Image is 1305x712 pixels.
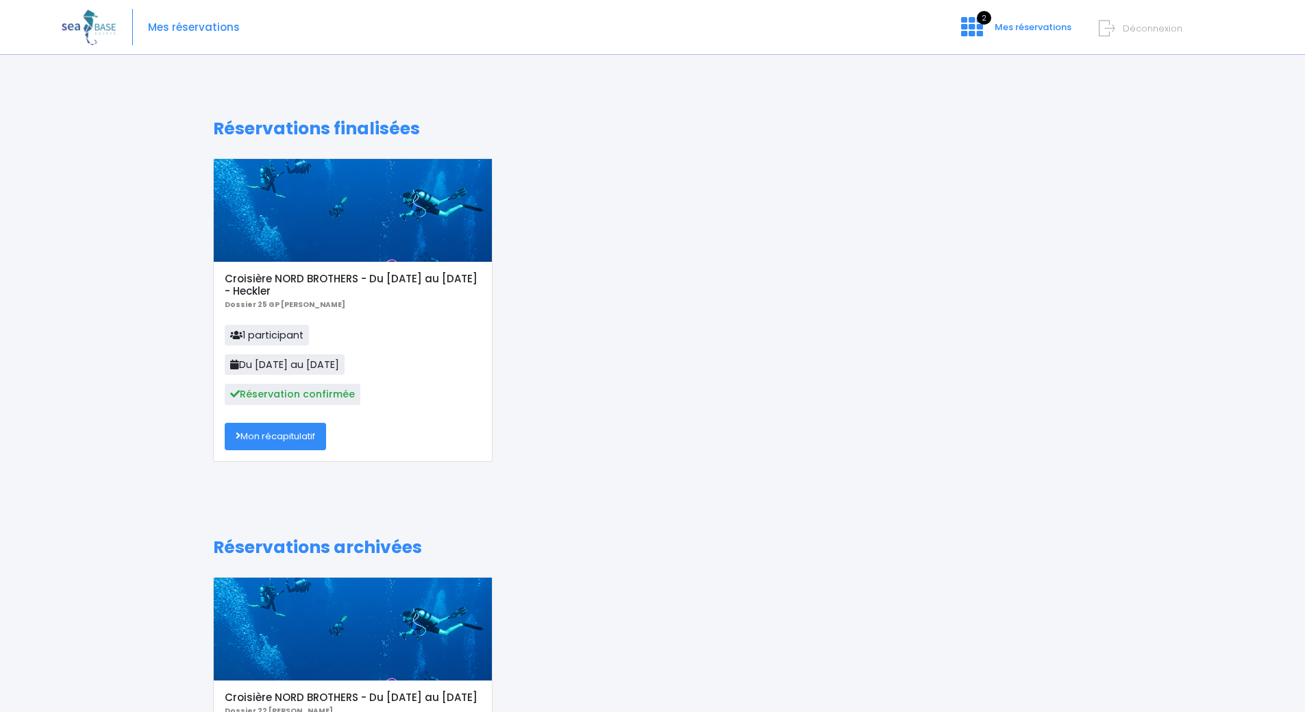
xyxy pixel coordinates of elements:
[225,691,480,704] h5: Croisière NORD BROTHERS - Du [DATE] au [DATE]
[977,11,991,25] span: 2
[995,21,1071,34] span: Mes réservations
[1123,22,1182,35] span: Déconnexion
[225,325,309,345] span: 1 participant
[225,354,345,375] span: Du [DATE] au [DATE]
[213,119,1092,139] h1: Réservations finalisées
[225,273,480,297] h5: Croisière NORD BROTHERS - Du [DATE] au [DATE] - Heckler
[225,299,345,310] b: Dossier 25 GP [PERSON_NAME]
[225,384,360,404] span: Réservation confirmée
[950,25,1080,38] a: 2 Mes réservations
[225,423,326,450] a: Mon récapitulatif
[213,537,1092,558] h1: Réservations archivées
